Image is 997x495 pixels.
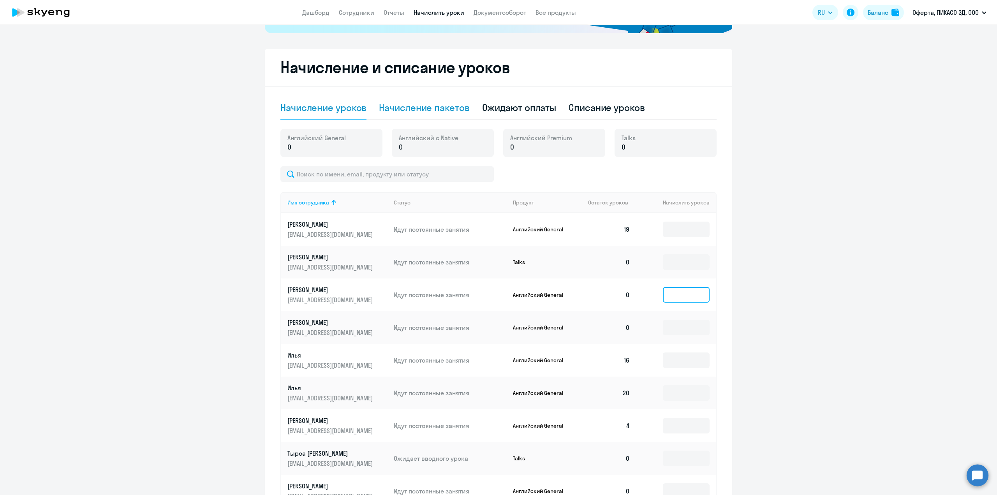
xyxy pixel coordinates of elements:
[287,394,375,402] p: [EMAIL_ADDRESS][DOMAIN_NAME]
[287,328,375,337] p: [EMAIL_ADDRESS][DOMAIN_NAME]
[287,220,375,229] p: [PERSON_NAME]
[582,213,636,246] td: 19
[287,199,388,206] div: Имя сотрудника
[394,389,507,397] p: Идут постоянные занятия
[582,246,636,278] td: 0
[513,357,571,364] p: Английский General
[535,9,576,16] a: Все продукты
[287,426,375,435] p: [EMAIL_ADDRESS][DOMAIN_NAME]
[414,9,464,16] a: Начислить уроки
[588,199,636,206] div: Остаток уроков
[287,416,388,435] a: [PERSON_NAME][EMAIL_ADDRESS][DOMAIN_NAME]
[394,225,507,234] p: Идут постоянные занятия
[582,278,636,311] td: 0
[287,384,375,392] p: Илья
[287,351,375,359] p: Илья
[287,220,388,239] a: [PERSON_NAME][EMAIL_ADDRESS][DOMAIN_NAME]
[513,226,571,233] p: Английский General
[287,230,375,239] p: [EMAIL_ADDRESS][DOMAIN_NAME]
[513,324,571,331] p: Английский General
[622,142,625,152] span: 0
[287,142,291,152] span: 0
[582,442,636,475] td: 0
[394,454,507,463] p: Ожидает вводного урока
[582,311,636,344] td: 0
[339,9,374,16] a: Сотрудники
[818,8,825,17] span: RU
[287,296,375,304] p: [EMAIL_ADDRESS][DOMAIN_NAME]
[513,259,571,266] p: Talks
[399,142,403,152] span: 0
[287,384,388,402] a: Илья[EMAIL_ADDRESS][DOMAIN_NAME]
[909,3,990,22] button: Оферта, ПИКАСО 3Д, ООО
[287,361,375,370] p: [EMAIL_ADDRESS][DOMAIN_NAME]
[287,285,375,294] p: [PERSON_NAME]
[513,455,571,462] p: Talks
[582,344,636,377] td: 16
[287,318,388,337] a: [PERSON_NAME][EMAIL_ADDRESS][DOMAIN_NAME]
[287,318,375,327] p: [PERSON_NAME]
[394,291,507,299] p: Идут постоянные занятия
[394,356,507,365] p: Идут постоянные занятия
[513,291,571,298] p: Английский General
[636,192,716,213] th: Начислить уроков
[513,199,534,206] div: Продукт
[510,142,514,152] span: 0
[912,8,979,17] p: Оферта, ПИКАСО 3Д, ООО
[287,449,375,458] p: Тырса [PERSON_NAME]
[280,58,717,77] h2: Начисление и списание уроков
[513,422,571,429] p: Английский General
[394,199,507,206] div: Статус
[582,377,636,409] td: 20
[287,416,375,425] p: [PERSON_NAME]
[812,5,838,20] button: RU
[287,134,346,142] span: Английский General
[622,134,636,142] span: Talks
[394,323,507,332] p: Идут постоянные занятия
[287,263,375,271] p: [EMAIL_ADDRESS][DOMAIN_NAME]
[287,285,388,304] a: [PERSON_NAME][EMAIL_ADDRESS][DOMAIN_NAME]
[287,253,388,271] a: [PERSON_NAME][EMAIL_ADDRESS][DOMAIN_NAME]
[510,134,572,142] span: Английский Premium
[569,101,645,114] div: Списание уроков
[394,199,410,206] div: Статус
[513,389,571,396] p: Английский General
[287,253,375,261] p: [PERSON_NAME]
[287,482,375,490] p: [PERSON_NAME]
[394,258,507,266] p: Идут постоянные занятия
[863,5,904,20] button: Балансbalance
[588,199,628,206] span: Остаток уроков
[868,8,888,17] div: Баланс
[287,449,388,468] a: Тырса [PERSON_NAME][EMAIL_ADDRESS][DOMAIN_NAME]
[379,101,469,114] div: Начисление пакетов
[513,488,571,495] p: Английский General
[287,199,329,206] div: Имя сотрудника
[482,101,557,114] div: Ожидают оплаты
[582,409,636,442] td: 4
[474,9,526,16] a: Документооборот
[302,9,329,16] a: Дашборд
[280,166,494,182] input: Поиск по имени, email, продукту или статусу
[287,459,375,468] p: [EMAIL_ADDRESS][DOMAIN_NAME]
[287,351,388,370] a: Илья[EMAIL_ADDRESS][DOMAIN_NAME]
[891,9,899,16] img: balance
[384,9,404,16] a: Отчеты
[280,101,366,114] div: Начисление уроков
[513,199,582,206] div: Продукт
[394,421,507,430] p: Идут постоянные занятия
[399,134,458,142] span: Английский с Native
